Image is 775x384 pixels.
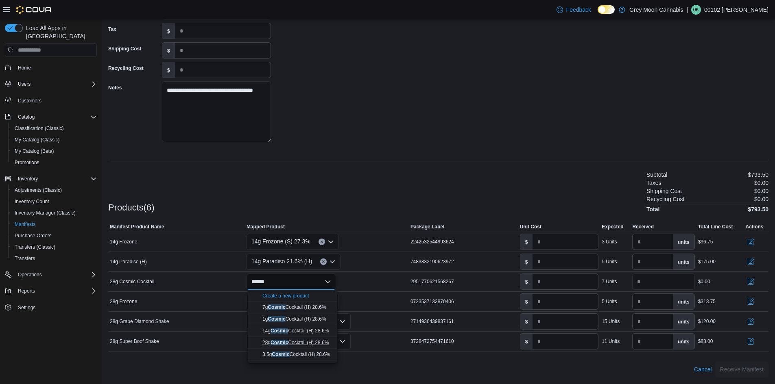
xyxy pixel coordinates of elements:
[686,5,688,15] p: |
[8,253,100,264] button: Transfers
[18,65,31,71] span: Home
[754,180,768,186] p: $0.00
[5,58,97,334] nav: Complex example
[698,278,710,285] div: $0.00
[2,78,100,90] button: Users
[11,219,97,229] span: Manifests
[11,197,52,206] a: Inventory Count
[553,2,594,18] a: Feedback
[329,258,336,265] button: Open list of options
[602,318,620,325] div: 15 Units
[251,236,310,246] span: 14g Frozone (S) 27.3%
[15,159,39,166] span: Promotions
[11,158,97,167] span: Promotions
[271,340,288,345] mark: Cosmic
[11,231,55,241] a: Purchase Orders
[11,146,57,156] a: My Catalog (Beta)
[15,270,97,280] span: Operations
[325,278,331,285] button: Close list of options
[271,328,288,334] mark: Cosmic
[272,351,289,357] mark: Cosmic
[110,239,137,245] span: 14g Frozone
[11,197,97,206] span: Inventory Count
[602,298,617,305] div: 5 Units
[15,112,38,122] button: Catalog
[15,112,97,122] span: Catalog
[262,304,326,310] span: 7g Cocktail (H) 28.6%
[11,231,97,241] span: Purchase Orders
[15,187,62,193] span: Adjustments (Classic)
[746,223,764,230] span: Actions
[2,173,100,184] button: Inventory
[262,293,309,299] div: Create a new product
[11,185,65,195] a: Adjustments (Classic)
[15,210,76,216] span: Inventory Manager (Classic)
[108,46,141,52] label: Shipping Cost
[598,5,615,14] input: Dark Mode
[162,23,175,39] label: $
[673,254,694,269] label: units
[248,302,337,313] button: 7g Cosmic Cocktail (H) 28.6%
[691,5,701,15] div: 00102 Kristian Serna
[110,298,137,305] span: 28g Frozone
[748,171,768,178] p: $793.50
[18,304,35,311] span: Settings
[2,95,100,106] button: Customers
[704,5,768,15] p: 00102 [PERSON_NAME]
[339,338,346,345] button: Open list of options
[262,351,330,357] span: 3.5g Cocktail (H) 28.6%
[18,176,38,182] span: Inventory
[646,196,684,202] h6: Recycling Cost
[15,63,34,73] a: Home
[327,239,334,245] button: Open list of options
[319,239,325,245] button: Clear input
[673,234,694,249] label: units
[2,269,100,280] button: Operations
[268,304,285,310] mark: Cosmic
[15,148,54,154] span: My Catalog (Beta)
[15,198,49,205] span: Inventory Count
[698,338,713,345] div: $88.00
[410,258,454,265] span: 7483832190623972
[248,290,337,360] div: Choose from the following options
[18,81,31,87] span: Users
[691,361,715,377] button: Cancel
[15,174,97,184] span: Inventory
[11,146,97,156] span: My Catalog (Beta)
[162,43,175,58] label: $
[15,79,97,89] span: Users
[15,244,55,250] span: Transfers (Classic)
[410,318,454,325] span: 2714936439837161
[248,325,337,337] button: 14g Cosmic Cocktail (H) 28.6%
[247,223,285,230] span: Mapped Product
[18,271,42,278] span: Operations
[251,256,312,266] span: 14g Paradiso 21.6% (H)
[11,185,97,195] span: Adjustments (Classic)
[602,258,617,265] div: 5 Units
[673,334,694,349] label: units
[754,196,768,202] p: $0.00
[8,123,100,134] button: Classification (Classic)
[410,298,454,305] span: 0723537133870406
[2,111,100,123] button: Catalog
[11,242,59,252] a: Transfers (Classic)
[11,242,97,252] span: Transfers (Classic)
[8,230,100,241] button: Purchase Orders
[11,208,79,218] a: Inventory Manager (Classic)
[715,361,768,377] button: Receive Manifest
[248,349,337,360] button: 3.5g Cosmic Cocktail (H) 28.6%
[11,254,38,263] a: Transfers
[110,258,147,265] span: 14g Paradiso (H)
[520,254,533,269] label: $
[698,223,733,230] span: Total Line Cost
[8,134,100,145] button: My Catalog (Classic)
[18,288,35,294] span: Reports
[15,255,35,262] span: Transfers
[248,290,337,302] button: Create a new product
[8,145,100,157] button: My Catalog (Beta)
[11,124,67,133] a: Classification (Classic)
[646,206,659,213] h4: Total
[520,314,533,329] label: $
[8,207,100,219] button: Inventory Manager (Classic)
[15,174,41,184] button: Inventory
